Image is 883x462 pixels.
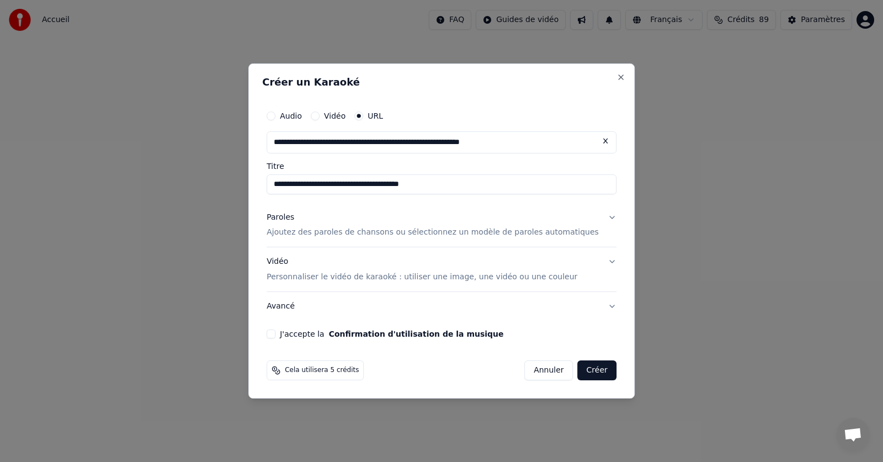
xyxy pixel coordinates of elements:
[267,272,577,283] p: Personnaliser le vidéo de karaoké : utiliser une image, une vidéo ou une couleur
[578,360,616,380] button: Créer
[329,330,504,338] button: J'accepte la
[267,257,577,283] div: Vidéo
[285,366,359,375] span: Cela utilisera 5 crédits
[324,112,345,120] label: Vidéo
[368,112,383,120] label: URL
[267,292,616,321] button: Avancé
[267,162,616,170] label: Titre
[524,360,573,380] button: Annuler
[267,203,616,247] button: ParolesAjoutez des paroles de chansons ou sélectionnez un modèle de paroles automatiques
[267,248,616,292] button: VidéoPersonnaliser le vidéo de karaoké : utiliser une image, une vidéo ou une couleur
[267,212,294,223] div: Paroles
[267,227,599,238] p: Ajoutez des paroles de chansons ou sélectionnez un modèle de paroles automatiques
[262,77,621,87] h2: Créer un Karaoké
[280,112,302,120] label: Audio
[280,330,503,338] label: J'accepte la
